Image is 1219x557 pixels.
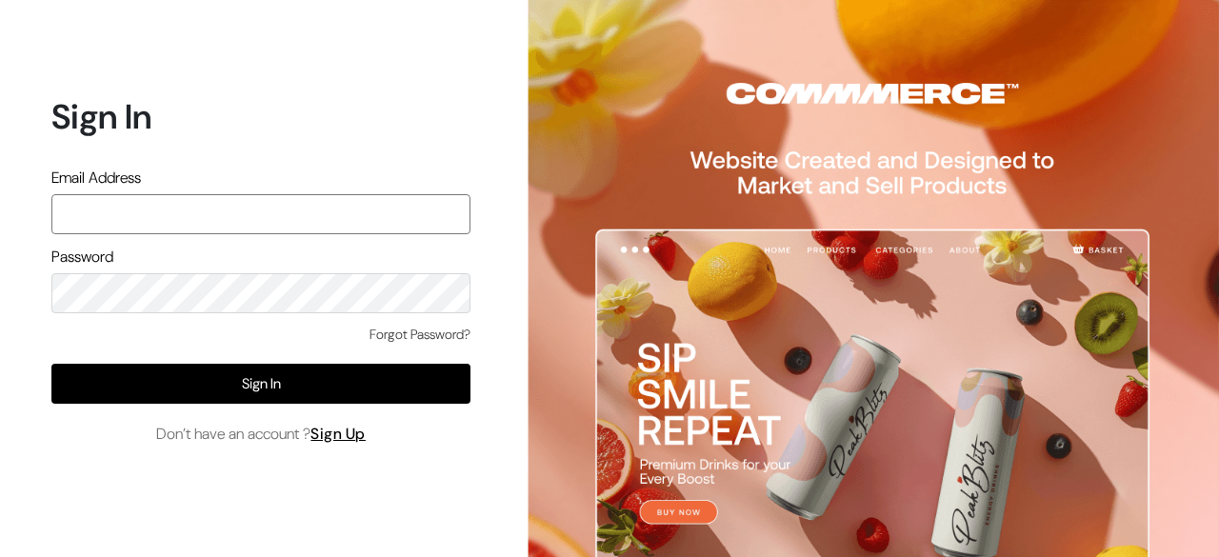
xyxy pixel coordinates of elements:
label: Email Address [51,167,141,189]
h1: Sign In [51,96,470,137]
button: Sign In [51,364,470,404]
span: Don’t have an account ? [156,423,366,446]
a: Forgot Password? [370,325,470,345]
a: Sign Up [310,424,366,444]
label: Password [51,246,113,269]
